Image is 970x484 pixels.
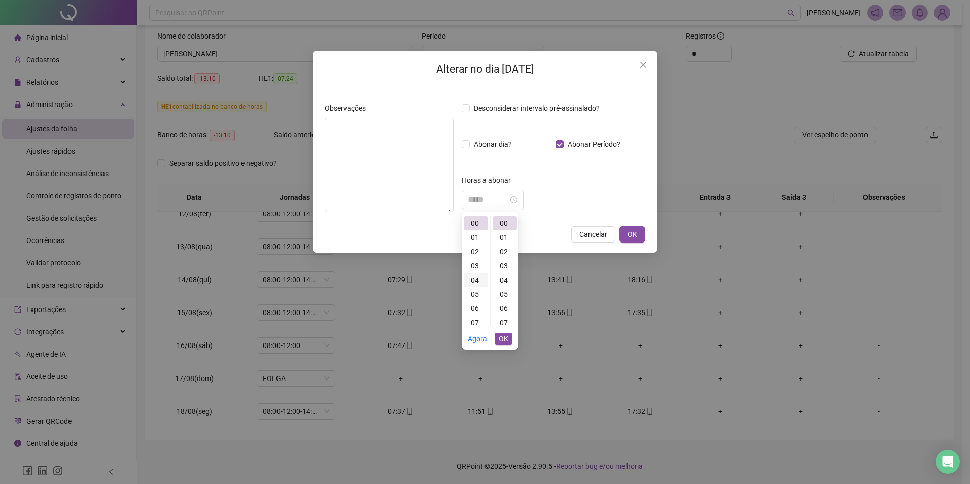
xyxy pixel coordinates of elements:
span: Desconsiderar intervalo pré-assinalado? [470,102,604,114]
div: 00 [464,216,488,230]
span: close [639,61,647,69]
div: 02 [493,245,517,259]
span: OK [628,229,637,240]
button: Cancelar [571,226,615,243]
button: Close [635,57,651,73]
div: 04 [493,273,517,287]
div: 07 [464,316,488,330]
div: 02 [464,245,488,259]
div: 05 [493,287,517,301]
a: Agora [468,335,487,343]
div: 06 [464,301,488,316]
div: 06 [493,301,517,316]
button: OK [495,333,512,345]
button: OK [619,226,645,243]
div: 01 [493,230,517,245]
div: 03 [493,259,517,273]
div: 01 [464,230,488,245]
span: Abonar Período? [564,139,625,150]
span: Cancelar [579,229,607,240]
div: 03 [464,259,488,273]
h2: Alterar no dia [DATE] [325,61,645,78]
div: 04 [464,273,488,287]
span: Abonar dia? [470,139,516,150]
div: 07 [493,316,517,330]
label: Horas a abonar [462,175,517,186]
div: 05 [464,287,488,301]
div: Open Intercom Messenger [936,450,960,474]
div: 00 [493,216,517,230]
span: OK [499,333,508,344]
label: Observações [325,102,372,114]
